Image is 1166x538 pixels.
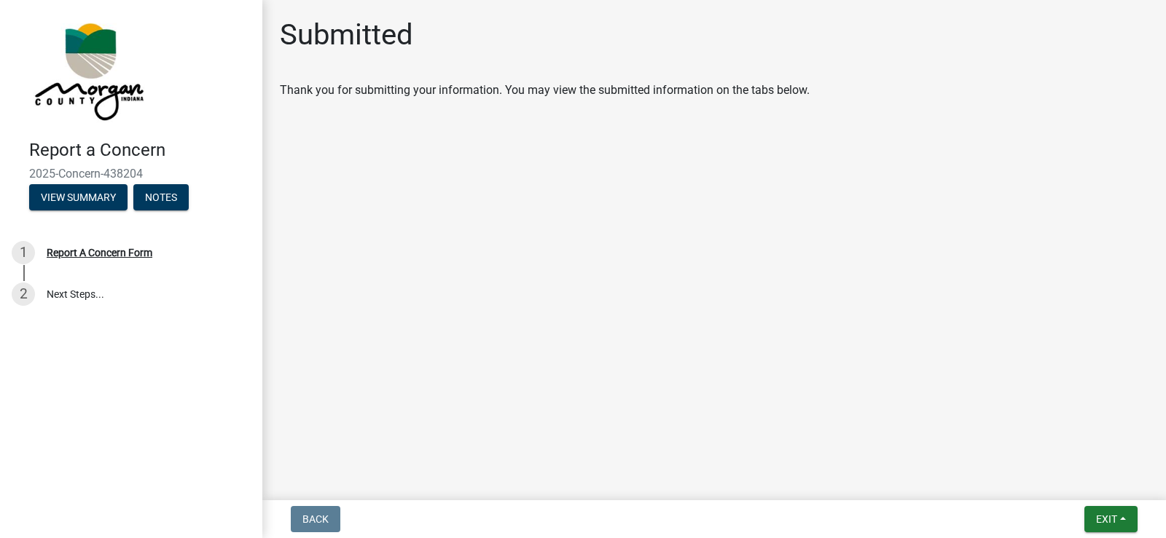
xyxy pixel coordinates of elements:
[280,17,413,52] h1: Submitted
[12,241,35,264] div: 1
[12,282,35,306] div: 2
[291,506,340,532] button: Back
[133,192,189,204] wm-modal-confirm: Notes
[280,82,1149,99] div: Thank you for submitting your information. You may view the submitted information on the tabs below.
[1096,513,1117,525] span: Exit
[29,192,128,204] wm-modal-confirm: Summary
[29,15,146,124] img: Morgan County, Indiana
[29,167,233,181] span: 2025-Concern-438204
[47,248,152,258] div: Report A Concern Form
[1084,506,1138,532] button: Exit
[29,184,128,210] button: View Summary
[133,184,189,210] button: Notes
[29,140,251,161] h4: Report a Concern
[302,513,329,525] span: Back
